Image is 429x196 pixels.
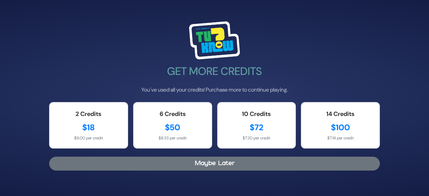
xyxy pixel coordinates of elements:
div: 2 Credits [57,110,121,119]
div: $7.14 per credit [308,135,372,141]
div: $8.33 per credit [141,135,205,141]
p: You've used all your credits! Purchase more to continue playing. [49,86,380,94]
h2: Get More Credits [49,65,380,78]
div: $9.00 per credit [57,135,121,141]
div: $50 [141,121,205,134]
div: 10 Credits [225,110,289,119]
div: $18 [57,121,121,134]
div: 6 Credits [141,110,205,119]
div: $7.20 per credit [225,135,289,141]
div: 14 Credits [308,110,372,119]
div: $100 [308,121,372,134]
img: Tournament Logo [189,21,240,59]
div: $72 [225,121,289,134]
button: Maybe Later [49,157,380,171]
